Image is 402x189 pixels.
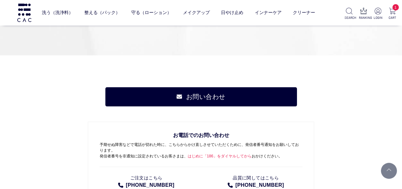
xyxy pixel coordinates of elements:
[388,15,397,20] p: CART
[254,5,281,21] a: インナーケア
[373,15,383,20] p: LOGIN
[131,5,171,21] a: 守る（ローション）
[345,8,354,20] a: SEARCH
[373,8,383,20] a: LOGIN
[105,87,297,106] a: お問い合わせ
[100,132,302,167] p: 予期せぬ障害などで電話が切れた時に、こちらからかけ直しさせていただくために、発信者番号通知をお願いしております。 発信者番号を非通知に設定されているお客さまは、 おかけください。
[188,154,252,158] span: はじめに「186」をダイヤルしてから
[345,15,354,20] p: SEARCH
[359,15,368,20] p: RANKING
[293,5,315,21] a: クリーナー
[388,8,397,20] a: 1 CART
[42,5,73,21] a: 洗う（洗浄料）
[392,4,399,11] span: 1
[84,5,120,21] a: 整える（パック）
[359,8,368,20] a: RANKING
[100,132,302,141] span: お電話でのお問い合わせ
[221,5,243,21] a: 日やけ止め
[16,4,32,22] img: logo
[183,5,210,21] a: メイクアップ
